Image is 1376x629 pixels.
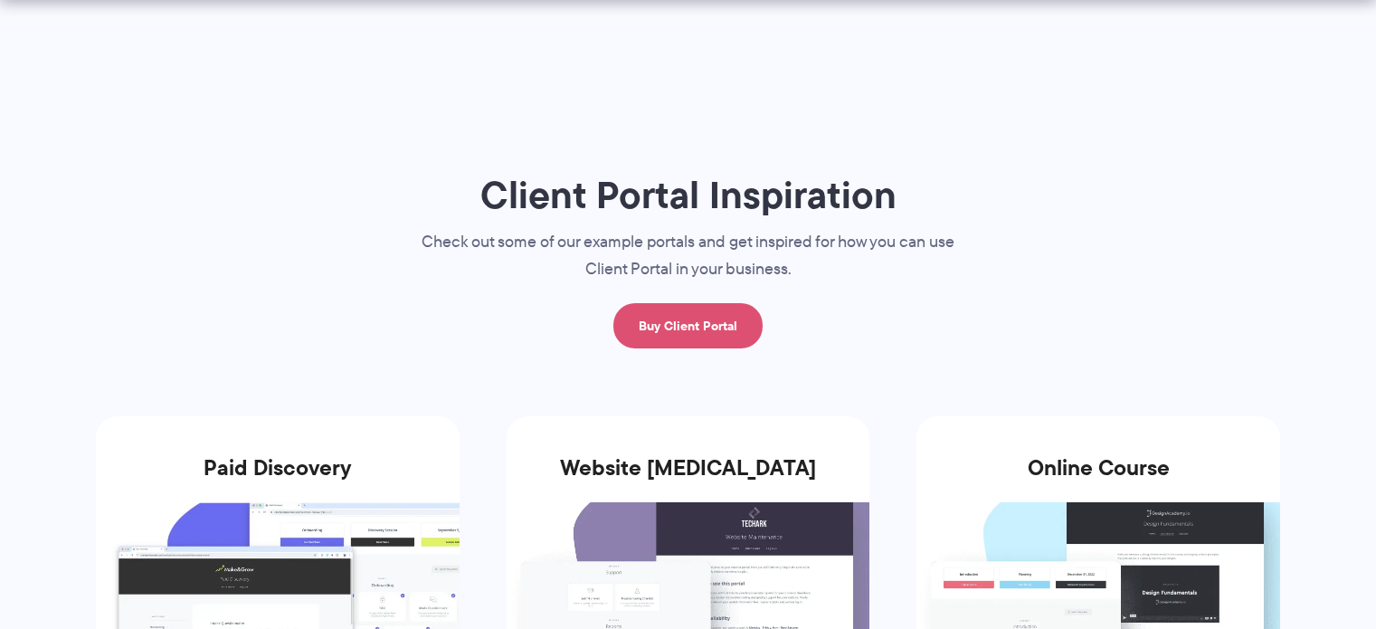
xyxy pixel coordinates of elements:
h3: Website [MEDICAL_DATA] [507,455,870,502]
h3: Online Course [916,455,1280,502]
a: Buy Client Portal [613,303,763,348]
h1: Client Portal Inspiration [385,171,992,219]
p: Check out some of our example portals and get inspired for how you can use Client Portal in your ... [385,229,992,283]
h3: Paid Discovery [96,455,460,502]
